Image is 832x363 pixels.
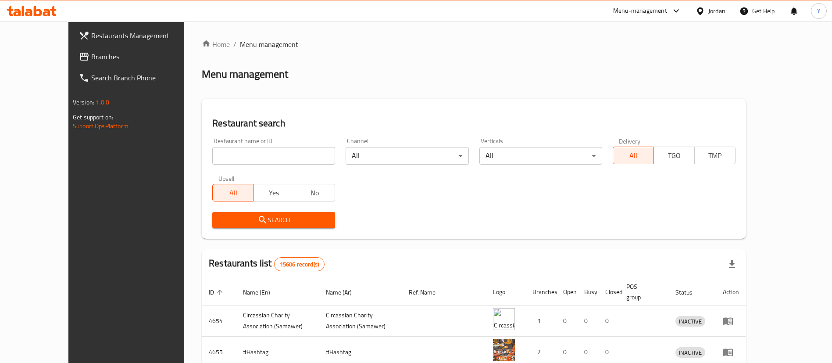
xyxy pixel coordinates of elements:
td: 0 [598,305,619,337]
span: POS group [626,281,658,302]
h2: Menu management [202,67,288,81]
div: Menu-management [613,6,667,16]
label: Delivery [619,138,641,144]
th: Busy [577,279,598,305]
span: 1.0.0 [96,97,109,108]
h2: Restaurants list [209,257,325,271]
th: Logo [486,279,525,305]
span: ID [209,287,225,298]
th: Action [716,279,746,305]
nav: breadcrumb [202,39,746,50]
div: All [346,147,468,165]
input: Search for restaurant name or ID.. [212,147,335,165]
span: Menu management [240,39,298,50]
span: TMP [698,149,732,162]
span: Ref. Name [409,287,447,298]
div: Menu [723,316,739,326]
button: All [212,184,254,201]
td: 4654 [202,305,236,337]
span: Y [817,6,821,16]
span: Search Branch Phone [91,72,200,83]
label: Upsell [218,175,235,181]
img: ​Circassian ​Charity ​Association​ (Samawer) [493,308,515,330]
button: TMP [694,147,736,164]
div: All [479,147,602,165]
span: Yes [257,187,291,199]
span: INACTIVE [675,348,705,358]
button: All [613,147,654,164]
img: #Hashtag [493,339,515,361]
span: Name (En) [243,287,282,298]
button: Search [212,212,335,228]
span: Restaurants Management [91,30,200,41]
span: Branches [91,51,200,62]
span: Get support on: [73,111,113,123]
span: All [216,187,250,199]
span: TGO [657,149,691,162]
span: All [617,149,650,162]
td: ​Circassian ​Charity ​Association​ (Samawer) [319,305,402,337]
td: 0 [577,305,598,337]
button: No [294,184,335,201]
td: 0 [556,305,577,337]
a: Branches [72,46,207,67]
span: No [298,187,332,199]
span: Search [219,215,328,226]
td: ​Circassian ​Charity ​Association​ (Samawer) [236,305,319,337]
button: Yes [253,184,294,201]
div: Total records count [274,257,325,271]
a: Support.OpsPlatform [73,120,129,132]
span: Version: [73,97,94,108]
div: Menu [723,347,739,357]
li: / [233,39,236,50]
a: Search Branch Phone [72,67,207,88]
div: Jordan [708,6,725,16]
th: Open [556,279,577,305]
div: Export file [721,254,743,275]
span: 15606 record(s) [275,260,324,269]
a: Restaurants Management [72,25,207,46]
h2: Restaurant search [212,117,736,130]
th: Branches [525,279,556,305]
span: Status [675,287,704,298]
th: Closed [598,279,619,305]
span: INACTIVE [675,316,705,327]
button: TGO [653,147,695,164]
a: Home [202,39,230,50]
td: 1 [525,305,556,337]
span: Name (Ar) [326,287,363,298]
